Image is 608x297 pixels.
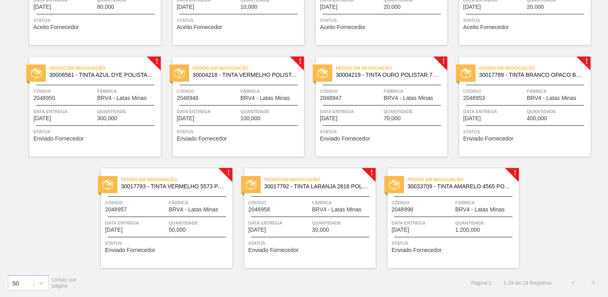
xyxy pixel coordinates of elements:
[240,95,290,101] span: BRV4 - Latas Minas
[392,219,453,227] span: Data Entrega
[527,115,547,121] span: 400,000
[527,4,544,10] span: 20,000
[169,199,230,207] span: Fábrica
[105,207,127,213] span: 2048957
[33,115,51,121] span: 13/10/2025
[121,184,226,190] span: 30017793 - TINTA VERMELHO 5573 POLISTAR - ACTEGA
[248,247,298,253] span: Enviado Fornecedor
[384,87,445,95] span: Fábrica
[105,247,155,253] span: Enviado Fornecedor
[447,57,590,156] a: !statusPedido em Negociação30017789 - TINTA BRANCO OPACO BRIGHT 0220 POLISTARCódigo2048953Fábrica...
[240,87,302,95] span: Fábrica
[384,115,401,121] span: 70,000
[33,95,55,101] span: 2048950
[312,227,329,233] span: 30,000
[33,4,51,10] span: 13/10/2025
[320,16,445,24] span: Status
[177,16,302,24] span: Status
[33,128,159,136] span: Status
[384,107,445,115] span: Quantidade
[264,184,369,190] span: 30017792 - TINTA LARANJA 2816 POLISTAR - ACTEGA
[248,199,310,207] span: Código
[461,68,471,78] img: status
[312,207,361,213] span: BRV4 - Latas Minas
[463,107,525,115] span: Data Entrega
[264,176,376,184] span: Pedido em Negociação
[177,128,302,136] span: Status
[503,280,551,286] span: 1 - 19 de 19 Registros
[407,176,519,184] span: Pedido em Negociação
[121,176,232,184] span: Pedido em Negociação
[105,219,167,227] span: Data Entrega
[97,115,117,121] span: 300,000
[527,107,589,115] span: Quantidade
[392,239,517,247] span: Status
[33,87,95,95] span: Código
[389,180,399,190] img: status
[105,199,167,207] span: Código
[392,227,409,233] span: 13/10/2025
[240,107,302,115] span: Quantidade
[392,199,453,207] span: Código
[471,280,491,286] span: Página : 1
[392,207,413,213] span: 2048998
[463,95,485,101] span: 2048953
[583,273,603,293] button: >
[320,87,382,95] span: Código
[33,24,79,30] span: Aceito Fornecedor
[563,273,583,293] button: <
[527,95,576,101] span: BRV4 - Latas Minas
[320,115,337,121] span: 13/10/2025
[320,128,445,136] span: Status
[463,136,513,142] span: Enviado Fornecedor
[97,4,114,10] span: 80,000
[312,219,374,227] span: Quantidade
[177,24,222,30] span: Aceito Fornecedor
[18,57,161,156] a: !statusPedido em Negociação30006561 - TINTA AZUL DYE POLISTAR 5964 CHAPADO LATCódigo2048950Fábric...
[463,115,481,121] span: 13/10/2025
[455,207,505,213] span: BRV4 - Latas Minas
[12,279,19,286] div: 50
[246,180,256,190] img: status
[105,227,123,233] span: 13/10/2025
[49,72,154,78] span: 30006561 - TINTA AZUL DYE POLISTAR 5964 CHAPADO LAT
[52,277,77,289] span: Linhas por página
[89,168,232,268] a: !statusPedido em Negociação30017793 - TINTA VERMELHO 5573 POLISTAR - ACTEGACódigo2048957FábricaBR...
[177,87,238,95] span: Código
[169,227,186,233] span: 50,000
[384,4,401,10] span: 20,000
[174,68,185,78] img: status
[49,64,161,72] span: Pedido em Negociação
[161,57,304,156] a: !statusPedido em Negociação30004218 - TINTA VERMELHO POLISTAR 7106; LATACódigo2048948FábricaBRV4 ...
[105,239,230,247] span: Status
[463,24,509,30] span: Aceito Fornecedor
[177,107,238,115] span: Data Entrega
[320,136,370,142] span: Enviado Fornecedor
[463,4,481,10] span: 13/10/2025
[320,24,365,30] span: Aceito Fornecedor
[248,239,374,247] span: Status
[177,4,194,10] span: 13/10/2025
[232,168,376,268] a: !statusPedido em Negociação30017792 - TINTA LARANJA 2816 POLISTAR - ACTEGACódigo2048958FábricaBRV...
[169,207,218,213] span: BRV4 - Latas Minas
[527,87,589,95] span: Fábrica
[455,219,517,227] span: Quantidade
[318,68,328,78] img: status
[97,107,159,115] span: Quantidade
[384,95,433,101] span: BRV4 - Latas Minas
[97,87,159,95] span: Fábrica
[376,168,519,268] a: !statusPedido em Negociação30033709 - TINTA AMARELO 4565 POLISTARCódigo2048998FábricaBRV4 - Latas...
[248,207,270,213] span: 2048958
[336,72,441,78] span: 30004219 - TINTA OURO POLISTAR 7613; LATA
[463,128,589,136] span: Status
[248,227,266,233] span: 13/10/2025
[392,247,442,253] span: Enviado Fornecedor
[31,68,41,78] img: status
[33,16,159,24] span: Status
[312,199,374,207] span: Fábrica
[248,219,310,227] span: Data Entrega
[177,136,227,142] span: Enviado Fornecedor
[455,199,517,207] span: Fábrica
[320,95,342,101] span: 2048947
[240,4,257,10] span: 10,000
